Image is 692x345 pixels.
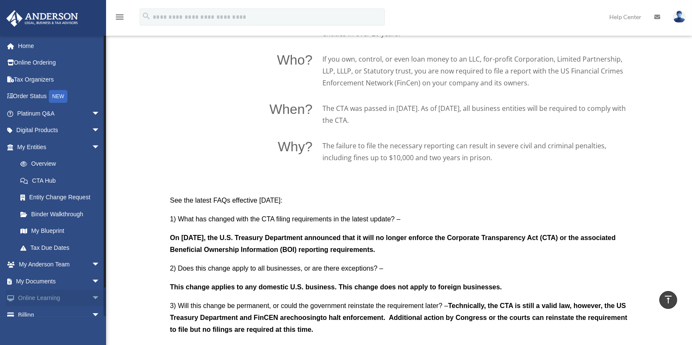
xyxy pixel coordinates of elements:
a: Platinum Q&Aarrow_drop_down [6,105,113,122]
a: Home [6,37,113,54]
b: On [DATE], the U.S. Treasury Department announced that it will no longer enforce the Corporate Tr... [170,234,616,253]
img: User Pic [673,11,686,23]
a: Online Learningarrow_drop_down [6,290,113,307]
a: Order StatusNEW [6,88,113,105]
p: The CTA was passed in [DATE]. As of [DATE], all business entities will be required to comply with... [323,102,628,126]
b: choosing [290,314,320,321]
p: Why? [278,140,313,153]
span: 1) What has changed with the CTA filing requirements in the latest update? – [170,215,401,223]
a: CTA Hub [12,172,109,189]
a: My Anderson Teamarrow_drop_down [6,256,113,273]
span: See the latest FAQs effective [DATE]: [170,197,283,204]
a: Entity Change Request [12,189,113,206]
span: arrow_drop_down [92,105,109,122]
a: Overview [12,156,113,172]
a: My Blueprint [12,223,113,240]
a: vertical_align_top [659,291,677,309]
a: Binder Walkthrough [12,206,113,223]
span: arrow_drop_down [92,256,109,274]
a: My Entitiesarrow_drop_down [6,139,113,156]
a: Billingarrow_drop_down [6,306,113,323]
a: Tax Organizers [6,71,113,88]
b: Technically, the CTA is still a valid law, however, the US Treasury Department and FinCEN are [170,302,626,321]
a: Tax Due Dates [12,239,113,256]
div: NEW [49,90,67,103]
span: 2) Does this change apply to all businesses, or are there exceptions? – [170,265,384,272]
p: The failure to file the necessary reporting can result in severe civil and criminal penalties, in... [323,140,628,164]
i: vertical_align_top [663,294,673,305]
p: When? [269,102,312,116]
span: arrow_drop_down [92,290,109,307]
span: 3) Will this change be permanent, or could the government reinstate the requirement later? – [170,302,448,309]
span: arrow_drop_down [92,273,109,290]
span: arrow_drop_down [92,306,109,324]
a: My Documentsarrow_drop_down [6,273,113,290]
p: Who? [277,53,313,67]
b: to halt enforcement. Additional action by Congress or the courts can reinstate the requirement to... [170,314,628,333]
i: menu [115,12,125,22]
a: Online Ordering [6,54,113,71]
a: menu [115,15,125,22]
img: Anderson Advisors Platinum Portal [4,10,81,27]
p: If you own, control, or even loan money to an LLC, for-profit Corporation, Limited Partnership, L... [323,53,628,89]
span: arrow_drop_down [92,122,109,139]
span: arrow_drop_down [92,139,109,156]
b: This change applies to any domestic U.S. business. This change does not apply to foreign businesses. [170,283,502,291]
a: Digital Productsarrow_drop_down [6,122,113,139]
i: search [142,11,151,21]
